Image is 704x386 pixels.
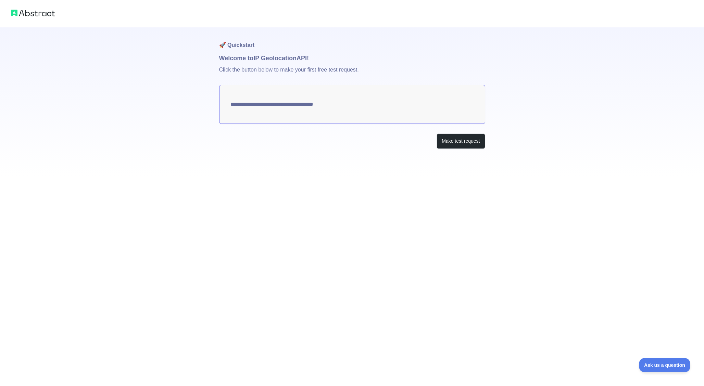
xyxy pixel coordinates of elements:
[219,63,485,85] p: Click the button below to make your first free test request.
[639,358,690,372] iframe: Toggle Customer Support
[11,8,55,18] img: Abstract logo
[437,133,485,149] button: Make test request
[219,27,485,53] h1: 🚀 Quickstart
[219,53,485,63] h1: Welcome to IP Geolocation API!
